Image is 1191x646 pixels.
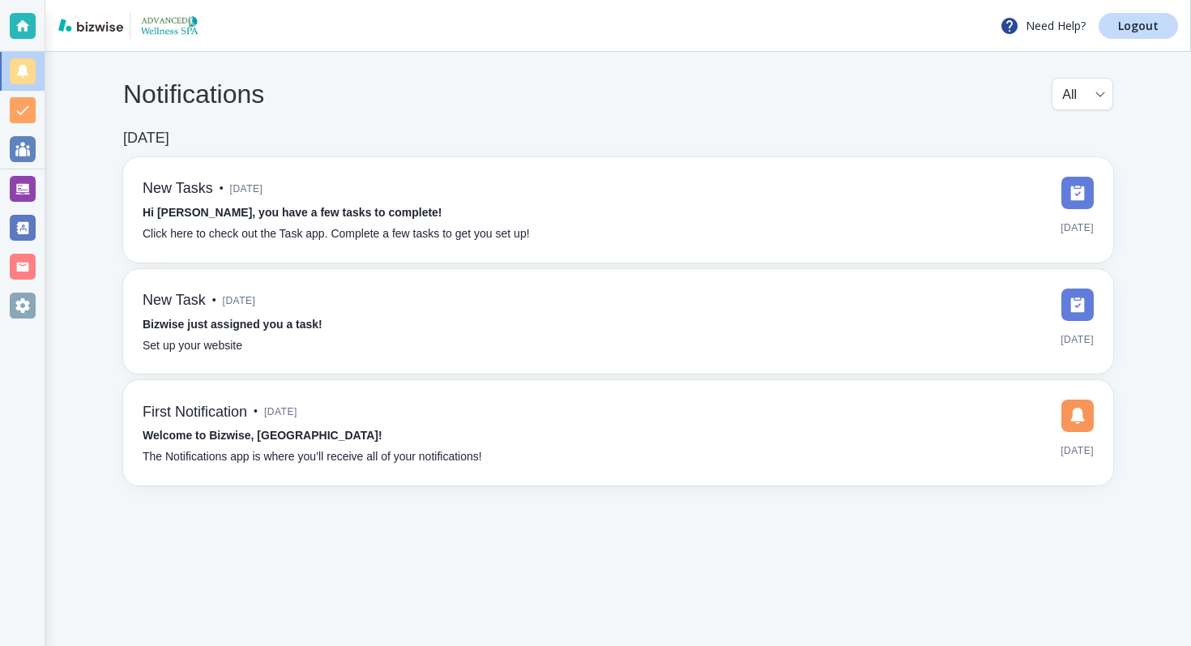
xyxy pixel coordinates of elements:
p: The Notifications app is where you’ll receive all of your notifications! [143,448,482,466]
p: Need Help? [1000,16,1086,36]
a: New Tasks•[DATE]Hi [PERSON_NAME], you have a few tasks to complete!Click here to check out the Ta... [123,157,1113,263]
img: Advanced Wellness Spa [137,13,203,39]
span: [DATE] [1061,216,1094,240]
strong: Bizwise just assigned you a task! [143,318,322,331]
strong: Welcome to Bizwise, [GEOGRAPHIC_DATA]! [143,429,382,442]
h6: [DATE] [123,130,169,148]
p: Click here to check out the Task app. Complete a few tasks to get you set up! [143,225,530,243]
img: DashboardSidebarTasks.svg [1061,177,1094,209]
h4: Notifications [123,79,264,109]
p: • [254,403,258,421]
p: • [212,292,216,310]
h6: New Task [143,292,206,310]
a: Logout [1099,13,1178,39]
span: [DATE] [1061,327,1094,352]
img: bizwise [58,19,123,32]
div: All [1062,79,1103,109]
a: First Notification•[DATE]Welcome to Bizwise, [GEOGRAPHIC_DATA]!The Notifications app is where you... [123,380,1113,486]
p: • [220,180,224,198]
img: DashboardSidebarNotification.svg [1061,400,1094,432]
h6: New Tasks [143,180,213,198]
a: New Task•[DATE]Bizwise just assigned you a task!Set up your website[DATE] [123,269,1113,374]
span: [DATE] [223,289,256,313]
h6: First Notification [143,404,247,421]
span: [DATE] [264,400,297,424]
img: DashboardSidebarTasks.svg [1061,289,1094,321]
span: [DATE] [230,177,263,201]
span: [DATE] [1061,439,1094,463]
p: Logout [1118,20,1159,32]
p: Set up your website [143,337,242,355]
strong: Hi [PERSON_NAME], you have a few tasks to complete! [143,206,442,219]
